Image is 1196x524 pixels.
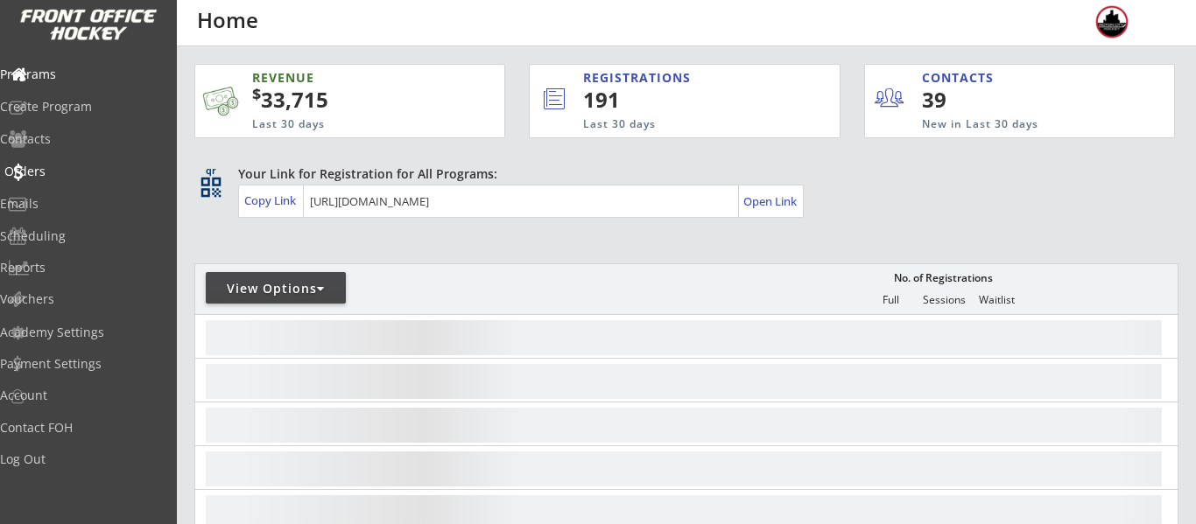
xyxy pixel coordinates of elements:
a: Open Link [743,189,799,213]
div: New in Last 30 days [922,117,1093,132]
div: No. of Registrations [889,272,997,284]
div: View Options [206,280,346,297]
div: Your Link for Registration for All Programs: [238,165,1124,183]
div: Last 30 days [583,117,767,132]
div: 39 [922,85,1030,115]
div: CONTACTS [922,69,1002,87]
div: Sessions [918,294,970,306]
div: REVENUE [252,69,426,87]
div: Last 30 days [252,117,426,132]
div: Copy Link [244,192,299,208]
div: REGISTRATIONS [583,69,763,87]
div: Full [864,294,917,306]
button: qr_code [198,174,224,200]
sup: $ [252,83,261,104]
div: Orders [4,165,162,178]
div: Waitlist [970,294,1023,306]
div: Open Link [743,194,799,209]
div: qr [200,165,221,177]
div: 33,715 [252,85,449,115]
div: 191 [583,85,780,115]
